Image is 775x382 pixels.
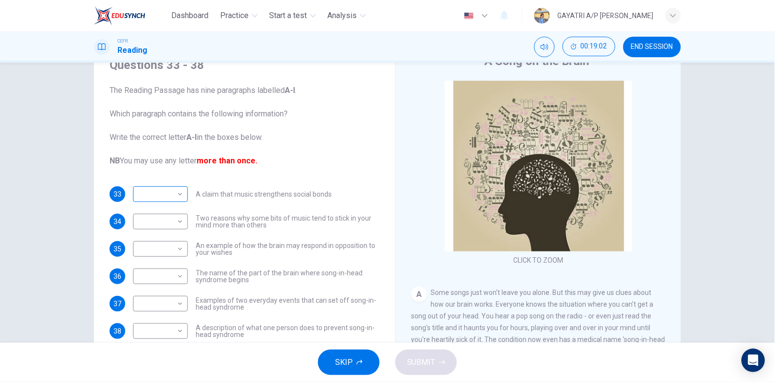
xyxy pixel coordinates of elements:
span: 00:19:02 [581,43,607,50]
span: Examples of two everyday events that can set off song-in-head syndrome [196,297,380,311]
span: 36 [114,273,121,280]
h4: Questions 33 - 38 [110,57,380,73]
span: 37 [114,300,121,307]
span: The Reading Passage has nine paragraphs labelled . Which paragraph contains the following informa... [110,85,380,167]
span: 34 [114,218,121,225]
button: END SESSION [623,37,681,57]
span: SKIP [335,356,353,369]
button: 00:19:02 [563,37,615,56]
span: Two reasons why some bits of music tend to stick in your mind more than others [196,215,380,228]
div: Open Intercom Messenger [742,349,765,372]
div: Hide [563,37,615,57]
img: Profile picture [534,8,550,23]
button: Analysis [324,7,370,24]
span: 35 [114,246,121,252]
span: Practice [221,10,249,22]
span: A description of what one person does to prevent song-in-head syndrome [196,324,380,338]
span: The name of the part of the brain where song-in-head syndrome begins [196,270,380,283]
img: EduSynch logo [94,6,145,25]
b: A-l [186,133,197,142]
b: NB [110,156,120,165]
font: more than once. [197,156,257,165]
span: Analysis [328,10,357,22]
span: Dashboard [172,10,209,22]
span: An example of how the brain may respond in opposition to your wishes [196,242,380,256]
div: GAYATRI A/P [PERSON_NAME] [558,10,654,22]
h1: Reading [117,45,147,56]
span: A claim that music strengthens social bonds [196,191,332,198]
div: A [411,287,427,302]
span: 38 [114,328,121,335]
span: Start a test [270,10,307,22]
b: A-l [285,86,295,95]
span: END SESSION [631,43,673,51]
div: Mute [534,37,555,57]
img: en [463,12,475,20]
span: CEFR [117,38,128,45]
button: Dashboard [168,7,213,24]
button: Start a test [266,7,320,24]
button: SKIP [318,350,380,375]
a: EduSynch logo [94,6,168,25]
span: 33 [114,191,121,198]
span: Some songs just won't leave you alone. But this may give us clues about how our brain works. Ever... [411,289,665,355]
button: Practice [217,7,262,24]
